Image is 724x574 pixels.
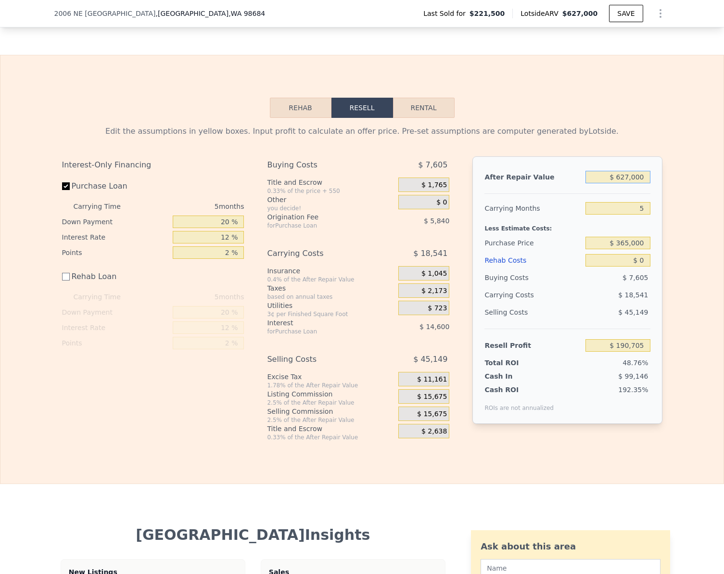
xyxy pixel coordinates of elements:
button: Rehab [270,98,331,118]
div: Cash In [484,371,545,381]
div: [GEOGRAPHIC_DATA] Insights [62,526,445,544]
span: Last Sold for [423,9,470,18]
input: Purchase Loan [62,182,70,190]
div: Selling Costs [484,304,582,321]
div: 5 months [140,199,244,214]
span: $ 15,675 [417,410,447,419]
div: 5 months [140,289,244,305]
div: Origination Fee [267,212,374,222]
span: , WA 98684 [229,10,265,17]
span: $ 1,765 [421,181,447,190]
div: Other [267,195,394,204]
div: Buying Costs [267,156,374,174]
span: $ 15,675 [417,393,447,401]
div: Interest-Only Financing [62,156,244,174]
div: Ask about this area [481,540,660,553]
div: Points [62,335,169,351]
label: Rehab Loan [62,268,169,285]
span: $ 14,600 [419,323,449,331]
div: Cash ROI [484,385,554,395]
button: Rental [393,98,455,118]
div: Excise Tax [267,372,394,382]
span: $ 18,541 [618,291,648,299]
span: $ 18,541 [413,245,447,262]
span: $ 45,149 [413,351,447,368]
button: SAVE [609,5,643,22]
div: Rehab Costs [484,252,582,269]
div: Down Payment [62,305,169,320]
input: Rehab Loan [62,273,70,281]
div: 0.4% of the After Repair Value [267,276,394,283]
div: Interest Rate [62,320,169,335]
span: $ 7,605 [418,156,447,174]
div: After Repair Value [484,168,582,186]
span: $ 11,161 [417,375,447,384]
div: Interest Rate [62,230,169,245]
div: Less Estimate Costs: [484,217,650,234]
div: Buying Costs [484,269,582,286]
span: $ 2,173 [421,287,447,295]
span: $ 7,605 [622,274,648,281]
span: , [GEOGRAPHIC_DATA] [156,9,266,18]
button: Resell [331,98,393,118]
div: Resell Profit [484,337,582,354]
div: Selling Commission [267,407,394,416]
span: Lotside ARV [521,9,562,18]
div: Purchase Price [484,234,582,252]
span: $221,500 [470,9,505,18]
div: for Purchase Loan [267,222,374,230]
div: 3¢ per Finished Square Foot [267,310,394,318]
div: Carrying Time [74,289,136,305]
span: $ 1,045 [421,269,447,278]
div: Utilities [267,301,394,310]
div: for Purchase Loan [267,328,374,335]
div: 2.5% of the After Repair Value [267,416,394,424]
span: 2006 NE [GEOGRAPHIC_DATA] [54,9,156,18]
div: Listing Commission [267,389,394,399]
div: you decide! [267,204,394,212]
span: $ 2,638 [421,427,447,436]
label: Purchase Loan [62,178,169,195]
div: Carrying Time [74,199,136,214]
span: $ 723 [428,304,447,313]
span: $ 0 [436,198,447,207]
div: Insurance [267,266,394,276]
span: 48.76% [622,359,648,367]
div: Carrying Costs [484,286,545,304]
div: 0.33% of the price + 550 [267,187,394,195]
span: $ 99,146 [618,372,648,380]
div: Selling Costs [267,351,374,368]
span: $ 45,149 [618,308,648,316]
div: Total ROI [484,358,545,368]
button: Show Options [651,4,670,23]
div: Down Payment [62,214,169,230]
div: 1.78% of the After Repair Value [267,382,394,389]
span: $ 5,840 [424,217,449,225]
div: Points [62,245,169,260]
div: based on annual taxes [267,293,394,301]
div: Edit the assumptions in yellow boxes. Input profit to calculate an offer price. Pre-set assumptio... [62,126,662,137]
div: Interest [267,318,374,328]
div: ROIs are not annualized [484,395,554,412]
div: Taxes [267,283,394,293]
div: Title and Escrow [267,424,394,434]
div: Carrying Costs [267,245,374,262]
div: Title and Escrow [267,178,394,187]
div: 0.33% of the After Repair Value [267,434,394,441]
div: Carrying Months [484,200,582,217]
span: 192.35% [618,386,648,394]
div: 2.5% of the After Repair Value [267,399,394,407]
span: $627,000 [562,10,598,17]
